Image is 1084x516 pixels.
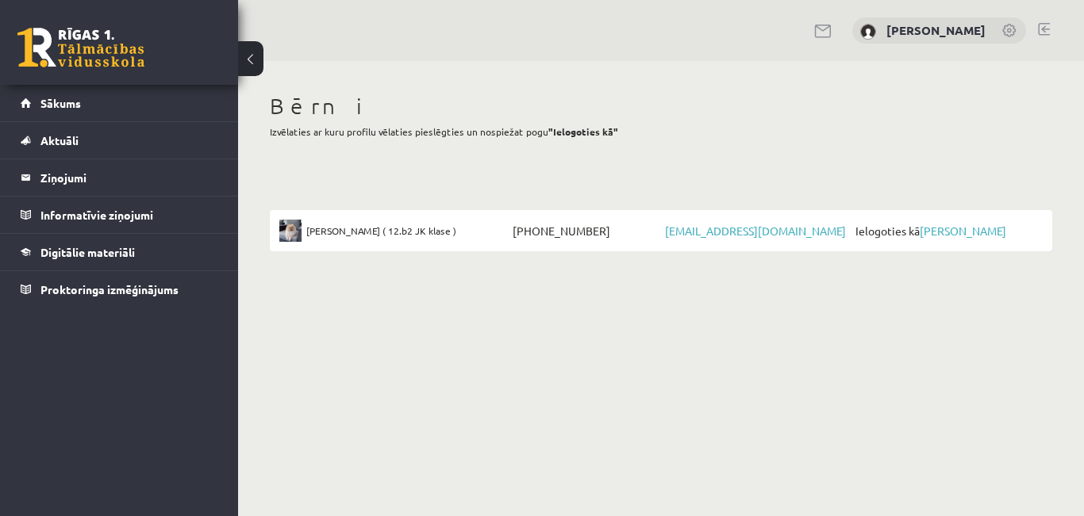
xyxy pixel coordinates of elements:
span: [PERSON_NAME] ( 12.b2 JK klase ) [306,220,456,242]
span: Proktoringa izmēģinājums [40,282,179,296]
a: Rīgas 1. Tālmācības vidusskola [17,28,144,67]
legend: Informatīvie ziņojumi [40,197,218,233]
b: "Ielogoties kā" [548,125,618,138]
a: Informatīvie ziņojumi [21,197,218,233]
span: Ielogoties kā [851,220,1043,242]
a: Sākums [21,85,218,121]
h1: Bērni [270,93,1052,120]
a: Digitālie materiāli [21,234,218,270]
a: [PERSON_NAME] [920,224,1006,238]
legend: Ziņojumi [40,159,218,196]
a: Ziņojumi [21,159,218,196]
span: Digitālie materiāli [40,245,135,259]
span: Sākums [40,96,81,110]
span: [PHONE_NUMBER] [509,220,661,242]
a: [PERSON_NAME] [886,22,986,38]
a: [EMAIL_ADDRESS][DOMAIN_NAME] [665,224,846,238]
span: Aktuāli [40,133,79,147]
a: Aktuāli [21,122,218,159]
a: Proktoringa izmēģinājums [21,271,218,308]
img: Emīlija Kajaka [279,220,302,242]
img: Eva Eniņa [860,24,876,40]
p: Izvēlaties ar kuru profilu vēlaties pieslēgties un nospiežat pogu [270,124,1052,139]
